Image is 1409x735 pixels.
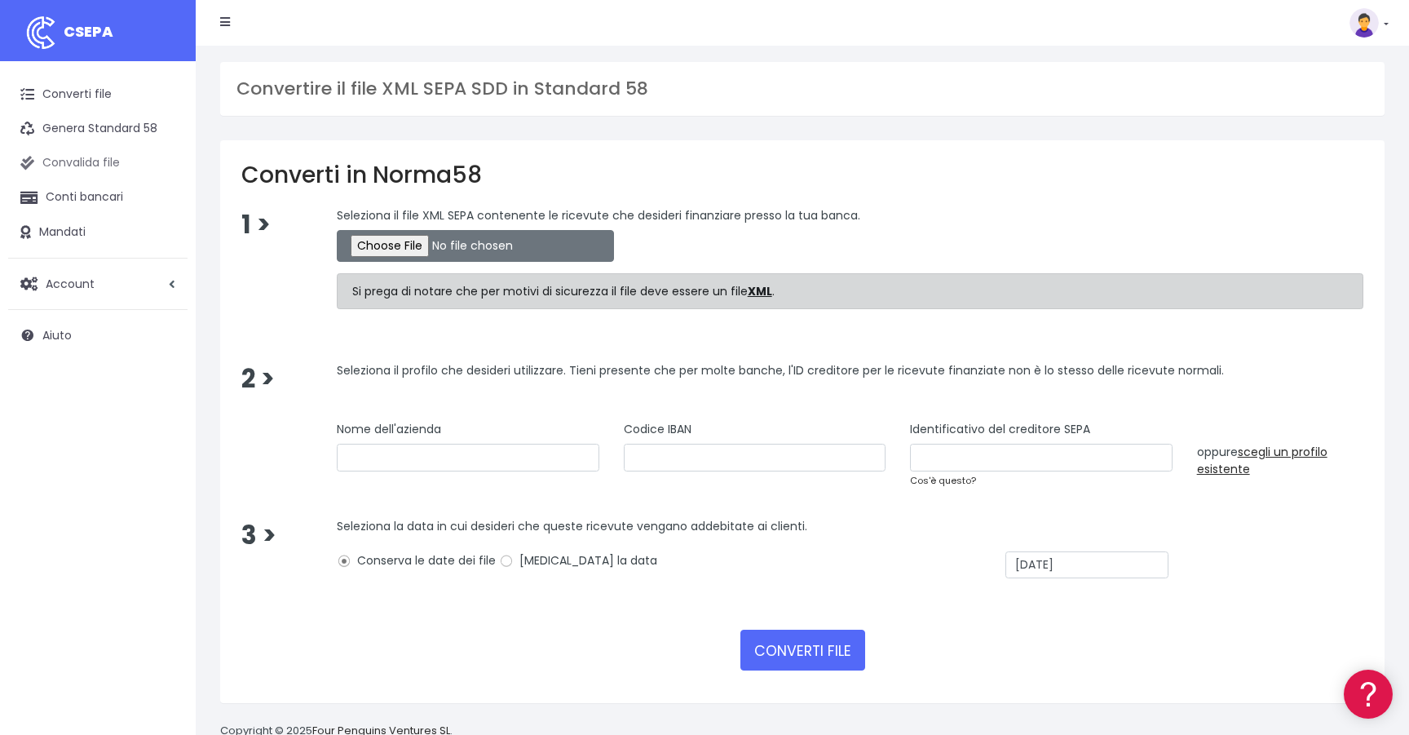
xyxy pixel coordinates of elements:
[748,283,772,299] font: XML
[337,207,860,224] font: Seleziona il file XML SEPA contenente le ricevute che desideri finanziare presso la tua banca.
[46,188,123,205] font: Conti bancari
[8,180,188,215] a: Conti bancari
[241,159,482,191] font: Converti in Norma58
[740,630,865,671] button: CONVERTI FILE
[42,327,72,343] font: Aiuto
[236,76,648,101] font: Convertire il file XML SEPA SDD in Standard 58
[754,641,851,661] font: CONVERTI FILE
[910,474,976,487] a: Cos'è questo?
[8,318,188,352] a: Aiuto
[337,421,441,437] font: Nome dell'azienda
[241,207,271,242] font: 1 >
[337,361,1224,378] font: Seleziona il profilo che desideri utilizzare. Tieni presente che per molte banche, l'ID creditore...
[8,215,188,250] a: Mandati
[42,120,157,136] font: Genera Standard 58
[8,77,188,112] a: Converti file
[8,112,188,146] a: Genera Standard 58
[42,154,120,170] font: Convalida file
[8,267,188,301] a: Account
[624,421,691,437] font: Codice IBAN
[42,86,112,102] font: Converti file
[46,276,95,292] font: Account
[1197,444,1327,477] a: scegli un profilo esistente
[1349,8,1379,38] img: profilo
[8,146,188,180] a: Convalida file
[772,283,775,299] font: .
[352,283,748,299] font: Si prega di notare che per motivi di sicurezza il file deve essere un file
[241,361,275,396] font: 2 >
[519,552,657,569] font: [MEDICAL_DATA] la data
[337,518,807,534] font: Seleziona la data in cui desideri che queste ricevute vengano addebitate ai clienti.
[241,518,276,553] font: 3 >
[39,224,86,240] font: Mandati
[20,12,61,53] img: logo
[357,552,496,569] font: Conserva le date dei file
[910,421,1090,437] font: Identificativo del creditore SEPA
[64,21,113,42] font: CSEPA
[1197,444,1238,460] font: oppure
